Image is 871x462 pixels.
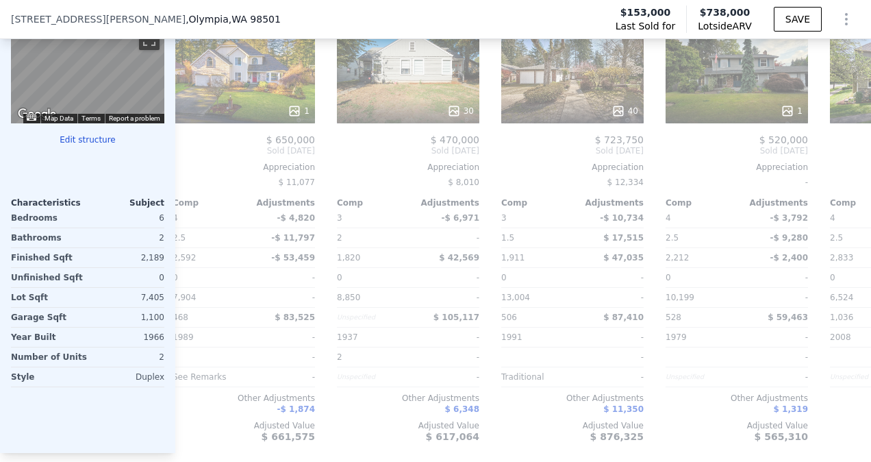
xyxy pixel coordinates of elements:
div: Garage Sqft [11,308,85,327]
div: Number of Units [11,348,87,367]
div: 1979 [666,328,734,347]
span: 4 [830,213,835,223]
span: $ 617,064 [426,431,479,442]
span: $738,000 [700,7,750,18]
div: Adjusted Value [501,420,644,431]
div: Street View [11,25,164,123]
span: -$ 9,280 [770,233,808,243]
span: $ 17,515 [603,233,644,243]
button: Edit structure [11,134,164,145]
div: Adjusted Value [666,420,808,431]
span: -$ 4,820 [277,213,315,223]
button: Toggle fullscreen view [139,29,160,50]
div: - [411,268,479,287]
div: - [666,173,808,192]
div: Lot Sqft [11,288,85,307]
span: $ 876,325 [590,431,644,442]
div: Comp [173,197,244,208]
span: Sold [DATE] [337,145,479,156]
span: 528 [666,313,681,322]
div: Traditional [501,367,570,387]
div: Finished Sqft [11,248,85,267]
div: 30 [447,104,474,118]
div: Appreciation [173,162,315,173]
span: $ 650,000 [266,134,315,145]
span: 468 [173,313,188,322]
div: 1989 [173,328,241,347]
span: -$ 3,792 [770,213,808,223]
span: $ 59,463 [768,313,808,322]
div: Comp [666,197,737,208]
div: Bathrooms [11,228,85,247]
span: 0 [501,273,507,282]
div: Adjusted Value [337,420,479,431]
div: - [411,367,479,387]
span: -$ 2,400 [770,253,808,263]
span: $ 47,035 [603,253,644,263]
span: $ 723,750 [595,134,644,145]
div: - [740,348,808,367]
div: - [575,348,644,367]
span: $ 105,117 [433,313,479,322]
div: 2 [337,348,405,367]
img: Google [14,106,60,123]
span: 1,820 [337,253,360,263]
div: - [740,288,808,307]
span: $ 87,410 [603,313,644,322]
span: $ 6,348 [445,404,479,414]
div: 0 [90,268,164,287]
div: Subject [88,197,164,208]
span: $ 12,334 [607,178,644,187]
span: -$ 10,734 [600,213,644,223]
div: 2.5 [173,228,241,247]
span: 2,212 [666,253,689,263]
span: -$ 1,874 [277,404,315,414]
div: Appreciation [501,162,644,173]
span: $ 11,077 [279,178,315,187]
div: - [575,367,644,387]
span: 0 [173,273,178,282]
button: Keyboard shortcuts [27,114,36,121]
div: - [247,367,315,387]
div: 6 [90,208,164,228]
div: Unfinished Sqft [11,268,85,287]
span: Lotside ARV [698,19,751,33]
span: 3 [501,213,507,223]
div: 2 [337,228,405,247]
a: Report a problem [109,114,160,122]
div: Characteristics [11,197,88,208]
span: 4 [666,213,671,223]
div: 1,100 [90,308,164,327]
div: Year Built [11,328,85,347]
span: 0 [337,273,342,282]
div: 1 [781,104,803,118]
div: 2.5 [666,228,734,247]
span: $153,000 [620,5,671,19]
span: 7,904 [173,293,196,302]
span: -$ 11,797 [271,233,315,243]
span: $ 11,350 [603,404,644,414]
span: 3 [337,213,342,223]
div: Other Adjustments [173,393,315,404]
span: 1,911 [501,253,525,263]
span: -$ 53,459 [271,253,315,263]
div: - [247,328,315,347]
div: Unspecified [337,308,405,327]
div: 1937 [337,328,405,347]
button: Map Data [45,114,73,123]
span: -$ 6,971 [442,213,479,223]
div: Other Adjustments [501,393,644,404]
div: - [740,367,808,387]
div: - [740,328,808,347]
div: 40 [611,104,638,118]
div: - [411,288,479,307]
div: Unspecified [337,367,405,387]
div: 1.5 [501,228,570,247]
span: $ 1,319 [774,404,808,414]
div: - [247,288,315,307]
span: , WA 98501 [229,14,281,25]
span: 0 [666,273,671,282]
div: Bedrooms [11,208,85,228]
div: 1966 [90,328,164,347]
span: 2,592 [173,253,196,263]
